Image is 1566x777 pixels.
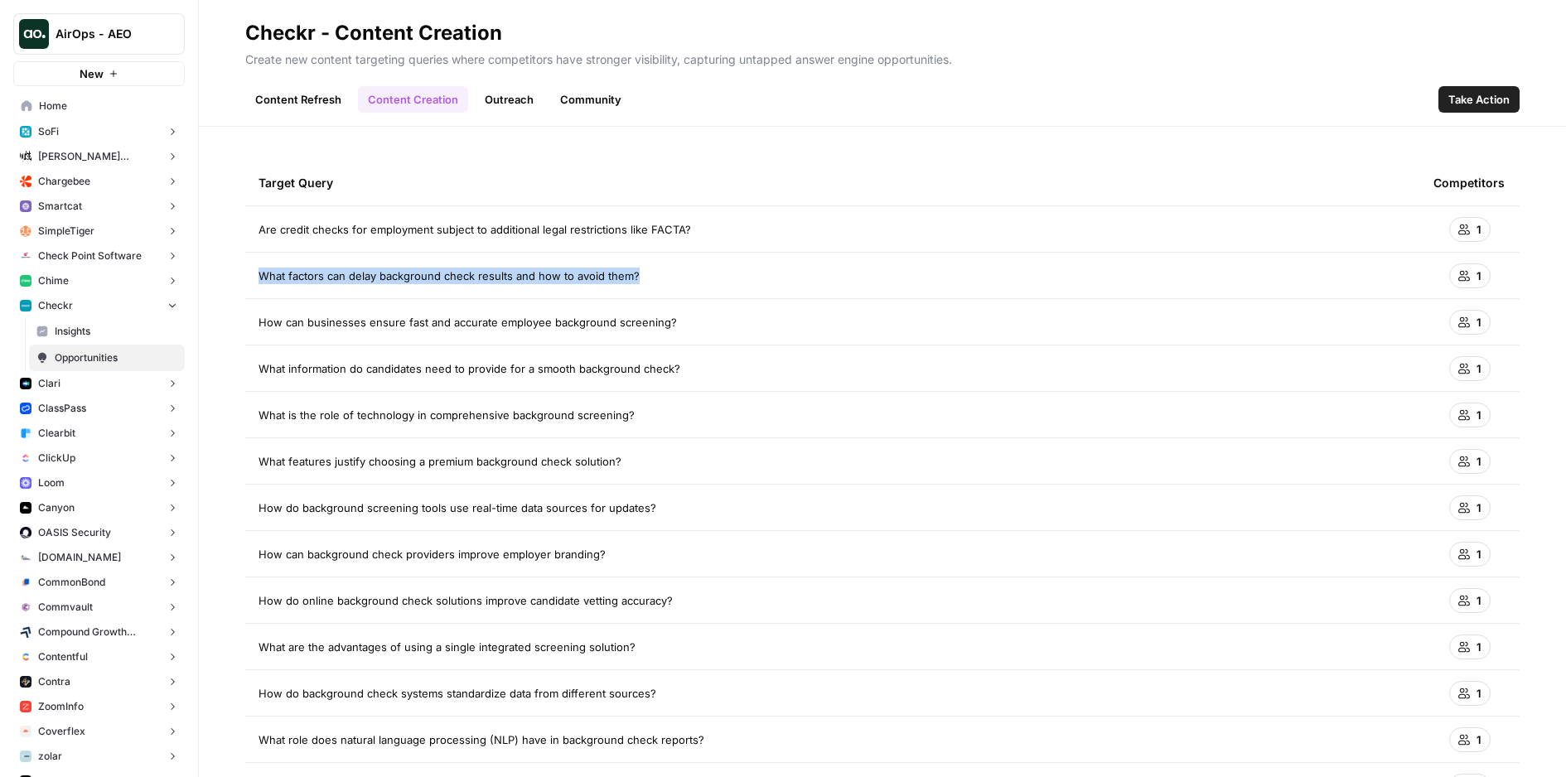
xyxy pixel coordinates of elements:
[1477,685,1481,702] span: 1
[38,273,69,288] span: Chime
[29,318,185,345] a: Insights
[259,453,621,470] span: What features justify choosing a premium background check solution?
[13,669,185,694] button: Contra
[29,345,185,371] a: Opportunities
[38,426,75,441] span: Clearbit
[20,477,31,489] img: wev6amecshr6l48lvue5fy0bkco1
[13,520,185,545] button: OASIS Security
[20,626,31,638] img: kaevn8smg0ztd3bicv5o6c24vmo8
[13,644,185,669] button: Contentful
[13,194,185,219] button: Smartcat
[259,639,636,655] span: What are the advantages of using a single integrated screening solution?
[1477,453,1481,470] span: 1
[38,525,111,540] span: OASIS Security
[20,151,31,162] img: m87i3pytwzu9d7629hz0batfjj1p
[13,293,185,318] button: Checkr
[55,350,177,365] span: Opportunities
[358,86,468,113] a: Content Creation
[38,749,62,764] span: zolar
[38,401,86,416] span: ClassPass
[38,376,60,391] span: Clari
[259,499,656,516] span: How do background screening tools use real-time data sources for updates?
[259,592,673,609] span: How do online background check solutions improve candidate vetting accuracy?
[38,724,85,739] span: Coverflex
[20,577,31,588] img: glq0fklpdxbalhn7i6kvfbbvs11n
[38,199,82,214] span: Smartcat
[20,651,31,663] img: 2ud796hvc3gw7qwjscn75txc5abr
[80,65,104,82] span: New
[1448,91,1510,108] span: Take Action
[20,701,31,712] img: hcm4s7ic2xq26rsmuray6dv1kquq
[245,46,1520,68] p: Create new content targeting queries where competitors have stronger visibility, capturing untapp...
[475,86,544,113] a: Outreach
[13,495,185,520] button: Canyon
[38,625,160,639] span: Compound Growth Marketing
[1438,86,1520,113] button: Take Action
[13,719,185,744] button: Coverflex
[13,268,185,293] button: Chime
[1477,407,1481,423] span: 1
[13,144,185,169] button: [PERSON_NAME] [PERSON_NAME] at Work
[13,93,185,119] a: Home
[1477,731,1481,748] span: 1
[259,160,1407,205] div: Target Query
[20,552,31,563] img: k09s5utkby11dt6rxf2w9zgb46r0
[38,649,88,664] span: Contentful
[38,600,93,615] span: Commvault
[245,86,351,113] a: Content Refresh
[259,268,640,284] span: What factors can delay background check results and how to avoid them?
[38,451,75,466] span: ClickUp
[20,378,31,389] img: h6qlr8a97mop4asab8l5qtldq2wv
[20,275,31,287] img: mhv33baw7plipcpp00rsngv1nu95
[13,396,185,421] button: ClassPass
[38,249,142,263] span: Check Point Software
[259,685,656,702] span: How do background check systems standardize data from different sources?
[1477,360,1481,377] span: 1
[13,169,185,194] button: Chargebee
[13,471,185,495] button: Loom
[38,298,73,313] span: Checkr
[38,224,94,239] span: SimpleTiger
[20,527,31,538] img: red1k5sizbc2zfjdzds8kz0ky0wq
[1477,268,1481,284] span: 1
[20,676,31,688] img: azd67o9nw473vll9dbscvlvo9wsn
[1477,314,1481,331] span: 1
[13,61,185,86] button: New
[259,221,691,238] span: Are credit checks for employment subject to additional legal restrictions like FACTA?
[38,149,160,164] span: [PERSON_NAME] [PERSON_NAME] at Work
[1477,592,1481,609] span: 1
[259,546,606,562] span: How can background check providers improve employer branding?
[13,371,185,396] button: Clari
[38,550,121,565] span: [DOMAIN_NAME]
[38,174,90,189] span: Chargebee
[13,545,185,570] button: [DOMAIN_NAME]
[20,250,31,262] img: gddfodh0ack4ddcgj10xzwv4nyos
[13,119,185,144] button: SoFi
[259,360,680,377] span: What information do candidates need to provide for a smooth background check?
[20,750,31,762] img: 6os5al305rae5m5hhkke1ziqya7s
[1477,499,1481,516] span: 1
[259,314,677,331] span: How can businesses ensure fast and accurate employee background screening?
[13,446,185,471] button: ClickUp
[20,427,31,439] img: fr92439b8i8d8kixz6owgxh362ib
[20,403,31,414] img: z4c86av58qw027qbtb91h24iuhub
[38,500,75,515] span: Canyon
[55,324,177,339] span: Insights
[20,126,31,138] img: apu0vsiwfa15xu8z64806eursjsk
[20,452,31,464] img: nyvnio03nchgsu99hj5luicuvesv
[38,475,65,490] span: Loom
[20,300,31,311] img: 78cr82s63dt93a7yj2fue7fuqlci
[550,86,631,113] a: Community
[39,99,177,113] span: Home
[259,407,635,423] span: What is the role of technology in comprehensive background screening?
[1433,160,1505,205] div: Competitors
[1477,221,1481,238] span: 1
[13,13,185,55] button: Workspace: AirOps - AEO
[13,744,185,769] button: zolar
[1477,639,1481,655] span: 1
[20,176,31,187] img: jkhkcar56nid5uw4tq7euxnuco2o
[20,601,31,613] img: xf6b4g7v9n1cfco8wpzm78dqnb6e
[20,726,31,737] img: l4muj0jjfg7df9oj5fg31blri2em
[13,244,185,268] button: Check Point Software
[38,124,59,139] span: SoFi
